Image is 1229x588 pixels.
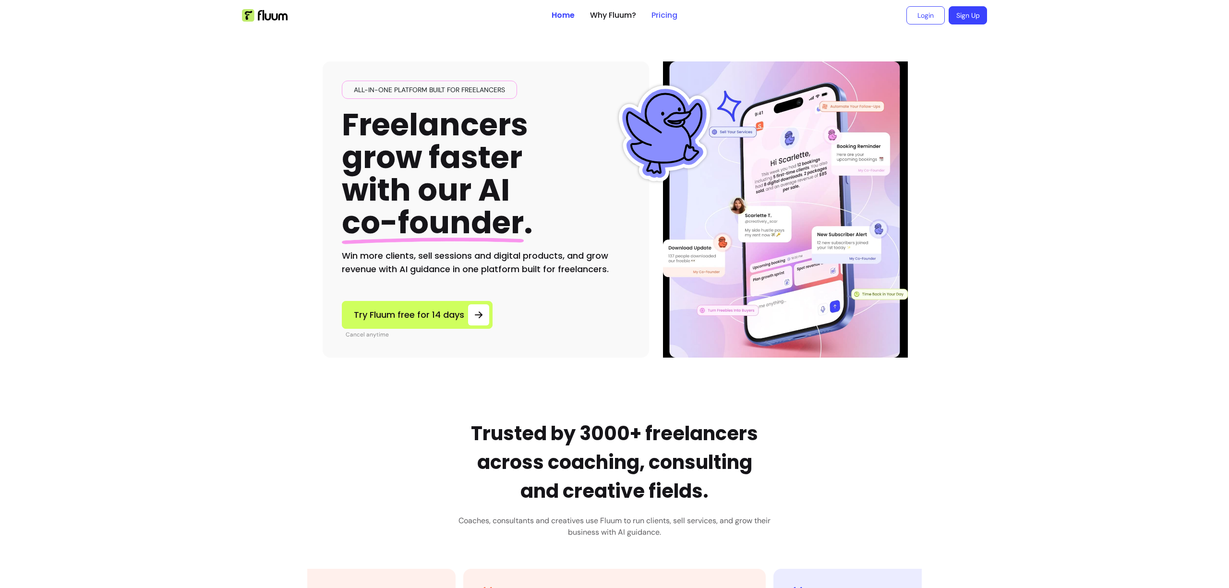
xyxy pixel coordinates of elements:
img: Illustration of Fluum AI Co-Founder on a smartphone, showing solo business performance insights s... [664,61,906,358]
span: Try Fluum free for 14 days [354,308,464,322]
img: Fluum Duck sticker [616,85,712,181]
h2: Win more clients, sell sessions and digital products, and grow revenue with AI guidance in one pl... [342,249,630,276]
a: Home [552,10,575,21]
h1: Freelancers grow faster with our AI . [342,108,533,240]
h2: Trusted by 3000+ freelancers across coaching, consulting and creative fields. [458,419,771,505]
a: Try Fluum free for 14 days [342,301,493,329]
span: co-founder [342,201,524,244]
a: Pricing [651,10,677,21]
span: All-in-one platform built for freelancers [350,85,509,95]
a: Login [906,6,945,24]
p: Cancel anytime [346,331,493,338]
a: Why Fluum? [590,10,636,21]
a: Sign Up [949,6,987,24]
h3: Coaches, consultants and creatives use Fluum to run clients, sell services, and grow their busine... [458,515,771,538]
img: Fluum Logo [242,9,288,22]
